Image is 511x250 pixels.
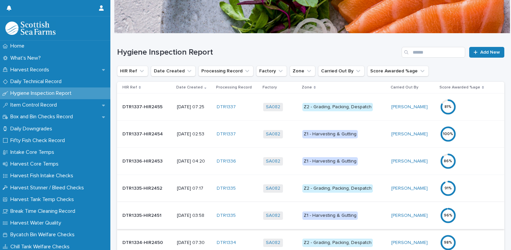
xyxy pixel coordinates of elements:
[117,175,504,202] tr: DTR1335-HIR2452DTR1335-HIR2452 [DATE] 07:17DTR1335 SA082 Z2 - Grading, Packing, Despatch[PERSON_N...
[117,93,504,121] tr: DTR1337-HIR2455DTR1337-HIR2455 [DATE] 07:25DTR1337 SA082 Z2 - Grading, Packing, Despatch[PERSON_N...
[440,213,456,218] div: 96 %
[177,240,212,246] p: [DATE] 07:30
[302,103,373,111] div: Z2 - Grading, Packing, Despatch
[217,159,236,164] a: DTR1336
[302,239,373,247] div: Z2 - Grading, Packing, Despatch
[8,126,58,132] p: Daily Downgrades
[8,232,80,238] p: Bycatch Bin Welfare Checks
[8,196,79,203] p: Harvest Tank Temp Checks
[8,90,77,97] p: Hygiene Inspection Report
[151,66,196,76] button: Date Created
[8,137,70,144] p: Fifty Fish Check Record
[8,149,60,155] p: Intake Core Temps
[122,157,164,164] p: DTR1336-HIR2453
[266,240,280,246] a: SA082
[440,240,456,245] div: 98 %
[122,103,164,110] p: DTR1337-HIR2455
[391,213,428,218] a: [PERSON_NAME]
[117,48,399,57] h1: Hygiene Inspection Report
[117,121,504,148] tr: DTR1337-HIR2454DTR1337-HIR2454 [DATE] 02:53DTR1337 SA082 Z1 - Harvesting & Gutting[PERSON_NAME] 100%
[440,159,456,164] div: 86 %
[8,173,79,179] p: Harvest Fish Intake Checks
[402,47,465,58] input: Search
[266,131,280,137] a: SA082
[8,67,55,73] p: Harvest Records
[8,244,75,250] p: Chill Tank Welfare Checks
[8,55,46,61] p: What's New?
[117,202,504,229] tr: DTR1335-HIR2451DTR1335-HIR2451 [DATE] 03:58DTR1335 SA082 Z1 - Harvesting & Gutting[PERSON_NAME] 96%
[122,130,164,137] p: DTR1337-HIR2454
[217,186,236,191] a: DTR1335
[177,186,212,191] p: [DATE] 07:17
[302,211,358,220] div: Z1 - Harvesting & Gutting
[122,239,164,246] p: DTR1334-HIR2450
[8,114,78,120] p: Box and Bin Checks Record
[256,66,287,76] button: Factory
[290,66,315,76] button: Zone
[177,213,212,218] p: [DATE] 03:58
[5,21,56,35] img: mMrefqRFQpe26GRNOUkG
[8,220,67,226] p: Harvest Water Quality
[302,84,312,91] p: Zone
[440,186,456,191] div: 91 %
[198,66,253,76] button: Processing Record
[177,104,212,110] p: [DATE] 07:25
[8,78,67,85] p: Daily Technical Record
[440,105,456,109] div: 81 %
[318,66,365,76] button: Carried Out By
[367,66,429,76] button: Score Awarded %age
[117,148,504,175] tr: DTR1336-HIR2453DTR1336-HIR2453 [DATE] 04:20DTR1336 SA082 Z1 - Harvesting & Gutting[PERSON_NAME] 86%
[440,132,456,136] div: 100 %
[469,47,504,58] a: Add New
[176,84,203,91] p: Date Created
[391,159,428,164] a: [PERSON_NAME]
[391,186,428,191] a: [PERSON_NAME]
[216,84,252,91] p: Processing Record
[8,208,81,214] p: Break Time Cleaning Record
[480,50,500,55] span: Add New
[217,104,236,110] a: DTR1337
[217,213,236,218] a: DTR1335
[177,159,212,164] p: [DATE] 04:20
[8,43,30,49] p: Home
[8,102,62,108] p: Item Control Record
[217,131,236,137] a: DTR1337
[266,186,280,191] a: SA082
[391,104,428,110] a: [PERSON_NAME]
[302,184,373,193] div: Z2 - Grading, Packing, Despatch
[117,66,148,76] button: HIR Ref
[8,161,64,167] p: Harvest Core Temps
[391,240,428,246] a: [PERSON_NAME]
[266,104,280,110] a: SA082
[122,211,163,218] p: DTR1335-HIR2451
[302,130,358,138] div: Z1 - Harvesting & Gutting
[122,84,137,91] p: HIR Ref
[439,84,480,91] p: Score Awarded %age
[391,84,418,91] p: Carried Out By
[8,185,89,191] p: Harvest Stunner / Bleed Checks
[217,240,236,246] a: DTR1334
[266,213,280,218] a: SA082
[391,131,428,137] a: [PERSON_NAME]
[177,131,212,137] p: [DATE] 02:53
[266,159,280,164] a: SA082
[122,184,164,191] p: DTR1335-HIR2452
[302,157,358,166] div: Z1 - Harvesting & Gutting
[263,84,277,91] p: Factory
